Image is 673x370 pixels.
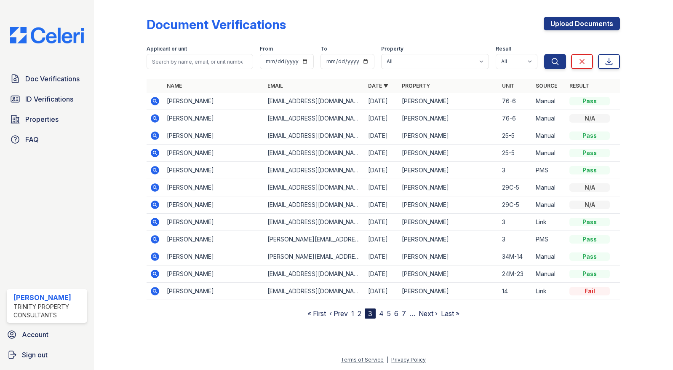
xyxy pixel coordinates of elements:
[398,110,499,127] td: [PERSON_NAME]
[163,196,264,214] td: [PERSON_NAME]
[499,283,532,300] td: 14
[398,214,499,231] td: [PERSON_NAME]
[499,110,532,127] td: 76-6
[264,179,365,196] td: [EMAIL_ADDRESS][DOMAIN_NAME]
[402,83,430,89] a: Property
[532,231,566,248] td: PMS
[365,110,398,127] td: [DATE]
[532,162,566,179] td: PMS
[264,145,365,162] td: [EMAIL_ADDRESS][DOMAIN_NAME]
[264,162,365,179] td: [EMAIL_ADDRESS][DOMAIN_NAME]
[163,179,264,196] td: [PERSON_NAME]
[398,265,499,283] td: [PERSON_NAME]
[320,46,327,52] label: To
[264,265,365,283] td: [EMAIL_ADDRESS][DOMAIN_NAME]
[532,145,566,162] td: Manual
[499,248,532,265] td: 34M-14
[569,287,610,295] div: Fail
[7,111,87,128] a: Properties
[536,83,557,89] a: Source
[502,83,515,89] a: Unit
[499,231,532,248] td: 3
[544,17,620,30] a: Upload Documents
[398,145,499,162] td: [PERSON_NAME]
[569,149,610,157] div: Pass
[499,179,532,196] td: 29C-5
[163,283,264,300] td: [PERSON_NAME]
[25,74,80,84] span: Doc Verifications
[569,183,610,192] div: N/A
[569,235,610,244] div: Pass
[499,196,532,214] td: 29C-5
[264,127,365,145] td: [EMAIL_ADDRESS][DOMAIN_NAME]
[267,83,283,89] a: Email
[496,46,511,52] label: Result
[532,127,566,145] td: Manual
[163,162,264,179] td: [PERSON_NAME]
[163,127,264,145] td: [PERSON_NAME]
[3,346,91,363] button: Sign out
[441,309,459,318] a: Last »
[163,265,264,283] td: [PERSON_NAME]
[351,309,354,318] a: 1
[365,145,398,162] td: [DATE]
[25,94,73,104] span: ID Verifications
[365,93,398,110] td: [DATE]
[569,270,610,278] div: Pass
[260,46,273,52] label: From
[167,83,182,89] a: Name
[499,145,532,162] td: 25-5
[163,145,264,162] td: [PERSON_NAME]
[264,196,365,214] td: [EMAIL_ADDRESS][DOMAIN_NAME]
[365,265,398,283] td: [DATE]
[264,248,365,265] td: [PERSON_NAME][EMAIL_ADDRESS][PERSON_NAME][DOMAIN_NAME]
[569,218,610,226] div: Pass
[391,357,426,363] a: Privacy Policy
[499,265,532,283] td: 24M-23
[532,196,566,214] td: Manual
[3,27,91,43] img: CE_Logo_Blue-a8612792a0a2168367f1c8372b55b34899dd931a85d93a1a3d3e32e68fde9ad4.png
[398,248,499,265] td: [PERSON_NAME]
[147,17,286,32] div: Document Verifications
[398,231,499,248] td: [PERSON_NAME]
[341,357,384,363] a: Terms of Service
[368,83,388,89] a: Date ▼
[569,114,610,123] div: N/A
[22,330,48,340] span: Account
[264,93,365,110] td: [EMAIL_ADDRESS][DOMAIN_NAME]
[358,309,361,318] a: 2
[532,110,566,127] td: Manual
[365,179,398,196] td: [DATE]
[569,252,610,261] div: Pass
[381,46,403,52] label: Property
[22,350,48,360] span: Sign out
[163,248,264,265] td: [PERSON_NAME]
[264,214,365,231] td: [EMAIL_ADDRESS][DOMAIN_NAME]
[13,303,84,319] div: Trinity Property Consultants
[147,46,187,52] label: Applicant or unit
[365,248,398,265] td: [DATE]
[387,309,391,318] a: 5
[532,248,566,265] td: Manual
[499,214,532,231] td: 3
[3,326,91,343] a: Account
[499,93,532,110] td: 76-6
[402,309,406,318] a: 7
[7,91,87,107] a: ID Verifications
[532,179,566,196] td: Manual
[398,283,499,300] td: [PERSON_NAME]
[398,162,499,179] td: [PERSON_NAME]
[25,114,59,124] span: Properties
[569,97,610,105] div: Pass
[307,309,326,318] a: « First
[365,231,398,248] td: [DATE]
[163,110,264,127] td: [PERSON_NAME]
[499,162,532,179] td: 3
[398,196,499,214] td: [PERSON_NAME]
[398,179,499,196] td: [PERSON_NAME]
[147,54,253,69] input: Search by name, email, or unit number
[499,127,532,145] td: 25-5
[532,93,566,110] td: Manual
[398,127,499,145] td: [PERSON_NAME]
[329,309,348,318] a: ‹ Prev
